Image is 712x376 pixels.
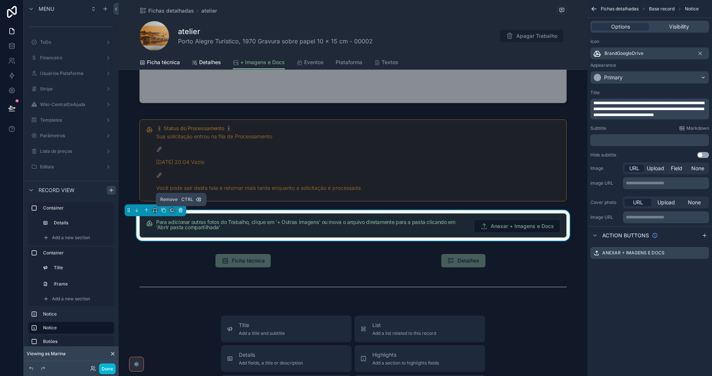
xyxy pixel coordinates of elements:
[181,196,194,203] span: Ctrl
[201,7,217,14] a: atelier
[590,125,606,131] label: Subtitle
[372,360,439,366] span: Add a section to highlights fields
[160,197,178,202] span: Remove
[590,71,709,84] button: Primary
[240,59,285,66] span: + Imagens e Docs
[156,220,468,230] h5: Para adicionar outras fotos do Trabalho, clique em '+ Outras imagens' ou mova o arquivo diretamen...
[27,351,66,357] span: Viewing as Marina
[221,316,352,342] button: TitleAdd a title and subtitle
[686,125,709,131] span: Markdown
[239,321,285,329] span: Title
[590,99,709,119] div: scrollable content
[52,296,90,302] span: Add a new section
[239,351,303,359] span: Details
[239,330,285,336] span: Add a title and subtitle
[602,232,649,239] span: Action buttons
[43,325,108,331] label: Notice
[647,165,664,172] span: Upload
[604,74,623,81] div: Primary
[178,26,373,37] h1: atelier
[688,199,701,206] span: None
[604,50,643,56] span: BrandGoogleDrive
[28,83,114,95] a: Stripe
[679,125,709,131] a: Markdown
[99,363,116,374] button: Done
[685,6,699,12] span: Notice
[590,199,620,205] label: Cover photo
[297,56,324,70] a: Eventos
[239,360,303,366] span: Add fields, a title or description
[43,250,111,256] label: Container
[139,7,194,14] a: Fichas detalhadas
[39,187,75,194] span: Record view
[24,199,119,349] div: scrollable content
[623,211,709,223] div: scrollable content
[40,86,102,92] label: Stripe
[372,330,436,336] span: Add a list related to this record
[491,222,554,230] span: Anexar + Imagens e Docs
[590,62,616,68] label: Appearance
[28,67,114,79] a: Usuários Plataforma
[39,5,54,13] span: Menu
[374,56,398,70] a: Textos
[43,339,111,344] label: Botões
[43,205,111,211] label: Container
[590,214,620,220] label: Image URL
[28,99,114,111] a: Wiki-CentralDeAjuda
[192,56,221,70] a: Detalhes
[602,250,665,256] label: Anexar + Imagens e Docs
[28,161,114,173] a: Editais
[372,351,439,359] span: Highlights
[233,56,285,70] a: + Imagens e Docs
[52,235,90,241] span: Add a new section
[139,56,180,70] a: Ficha técnica
[691,165,704,172] span: None
[40,39,102,45] label: ToDo
[336,59,362,66] span: Plataforma
[40,148,102,154] label: Lista de preços
[54,220,110,226] label: Details
[40,117,102,123] label: Templates
[623,177,709,189] div: scrollable content
[601,6,639,12] span: Fichas detalhadas
[148,7,194,14] span: Fichas detalhadas
[669,23,689,30] span: Visibility
[28,36,114,48] a: ToDo
[657,199,675,206] span: Upload
[40,133,102,139] label: Parâmetros
[590,152,616,158] label: Hide subtitle
[611,23,630,30] span: Options
[590,180,620,186] label: Image URL
[671,165,682,172] span: Field
[221,345,352,372] button: DetailsAdd fields, a title or description
[199,59,221,66] span: Detalhes
[28,145,114,157] a: Lista de preços
[40,55,102,61] label: Financeiro
[474,220,560,233] button: Anexar + Imagens e Docs
[355,316,485,342] button: ListAdd a list related to this record
[40,102,102,108] label: Wiki-CentralDeAjuda
[382,59,398,66] span: Textos
[590,134,709,146] div: scrollable content
[54,281,110,287] label: iframe
[336,56,362,70] a: Plataforma
[372,321,436,329] span: List
[649,6,675,12] span: Base record
[40,70,102,76] label: Usuários Plataforma
[590,39,599,44] label: Icon
[40,164,102,170] label: Editais
[43,311,111,317] label: Notice
[629,165,639,172] span: URL
[590,165,620,171] label: Image
[28,114,114,126] a: Templates
[355,345,485,372] button: HighlightsAdd a section to highlights fields
[590,90,600,96] label: Title
[28,130,114,142] a: Parâmetros
[178,37,373,46] span: Porto Alegre Turístico, 1970 Gravura sobre papel 10 x 15 cm - 00002
[147,59,180,66] span: Ficha técnica
[28,52,114,64] a: Financeiro
[304,59,324,66] span: Eventos
[633,199,643,206] span: URL
[54,265,110,271] label: Title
